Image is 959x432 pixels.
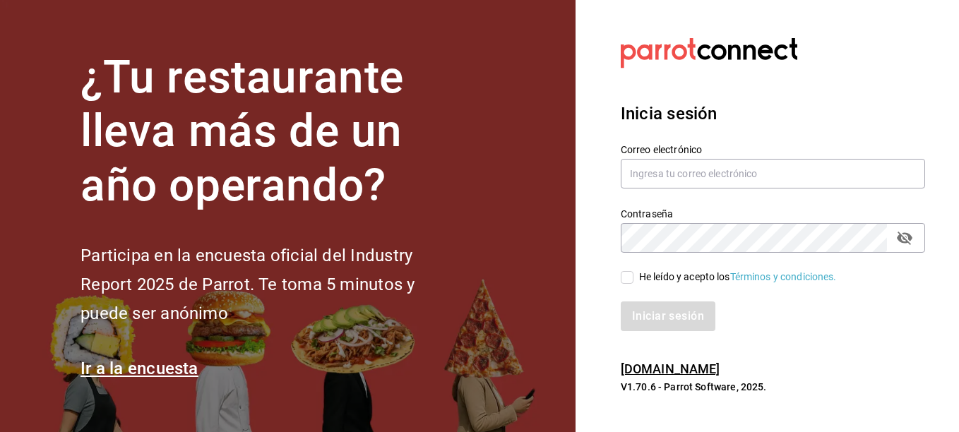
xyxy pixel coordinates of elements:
input: Ingresa tu correo electrónico [621,159,925,188]
h3: Inicia sesión [621,101,925,126]
h2: Participa en la encuesta oficial del Industry Report 2025 de Parrot. Te toma 5 minutos y puede se... [81,241,462,328]
div: He leído y acepto los [639,270,837,284]
a: [DOMAIN_NAME] [621,361,720,376]
h1: ¿Tu restaurante lleva más de un año operando? [81,51,462,213]
label: Contraseña [621,208,925,218]
label: Correo electrónico [621,144,925,154]
a: Ir a la encuesta [81,359,198,378]
p: V1.70.6 - Parrot Software, 2025. [621,380,925,394]
a: Términos y condiciones. [730,271,837,282]
button: passwordField [893,226,917,250]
